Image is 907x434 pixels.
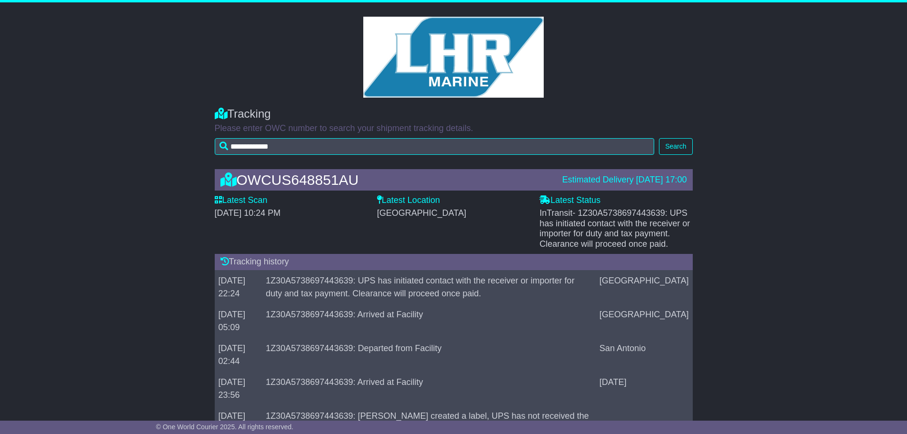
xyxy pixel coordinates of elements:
[215,107,693,121] div: Tracking
[596,338,692,372] td: San Antonio
[562,175,687,185] div: Estimated Delivery [DATE] 17:00
[215,372,262,405] td: [DATE] 23:56
[156,423,294,431] span: © One World Courier 2025. All rights reserved.
[215,254,693,270] div: Tracking history
[215,270,262,304] td: [DATE] 22:24
[539,208,690,249] span: - 1Z30A5738697443639: UPS has initiated contact with the receiver or importer for duty and tax pa...
[596,270,692,304] td: [GEOGRAPHIC_DATA]
[262,304,596,338] td: 1Z30A5738697443639: Arrived at Facility
[262,372,596,405] td: 1Z30A5738697443639: Arrived at Facility
[659,138,692,155] button: Search
[596,304,692,338] td: [GEOGRAPHIC_DATA]
[377,208,466,218] span: [GEOGRAPHIC_DATA]
[262,338,596,372] td: 1Z30A5738697443639: Departed from Facility
[596,372,692,405] td: [DATE]
[377,195,440,206] label: Latest Location
[539,208,690,249] span: InTransit
[262,270,596,304] td: 1Z30A5738697443639: UPS has initiated contact with the receiver or importer for duty and tax paym...
[363,17,544,98] img: GetCustomerLogo
[215,195,268,206] label: Latest Scan
[215,208,281,218] span: [DATE] 10:24 PM
[539,195,600,206] label: Latest Status
[216,172,558,188] div: OWCUS648851AU
[215,304,262,338] td: [DATE] 05:09
[215,338,262,372] td: [DATE] 02:44
[215,123,693,134] p: Please enter OWC number to search your shipment tracking details.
